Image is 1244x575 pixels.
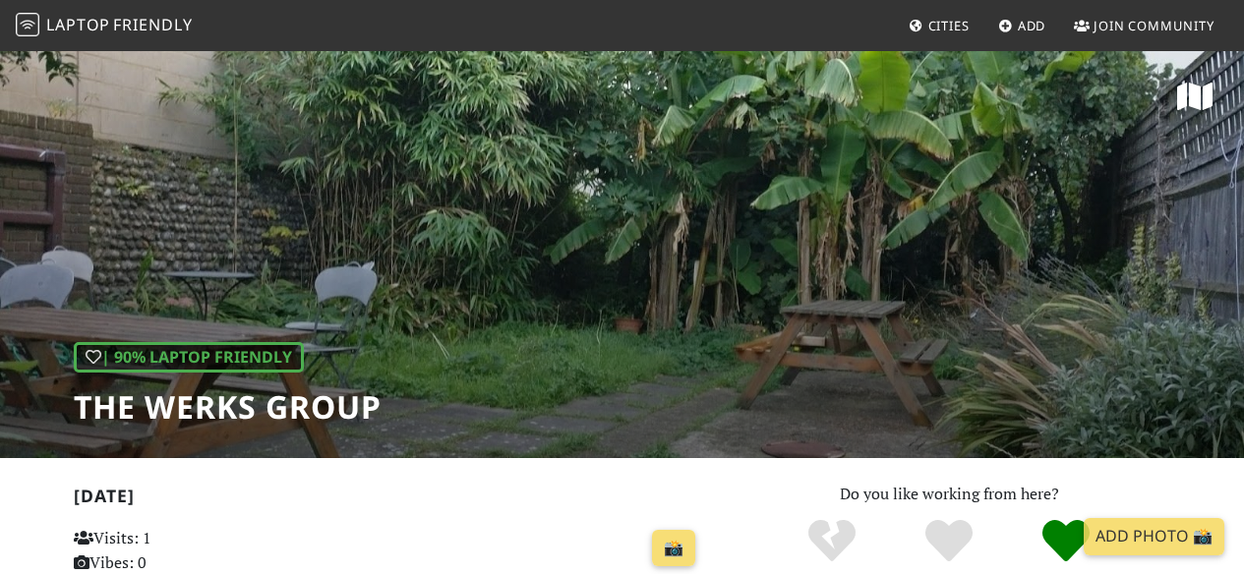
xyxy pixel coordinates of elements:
[728,482,1171,507] p: Do you like working from here?
[74,486,704,514] h2: [DATE]
[928,17,970,34] span: Cities
[1018,17,1046,34] span: Add
[113,14,192,35] span: Friendly
[1066,8,1222,43] a: Join Community
[74,388,382,426] h1: The Werks Group
[46,14,110,35] span: Laptop
[774,517,891,566] div: No
[16,13,39,36] img: LaptopFriendly
[1084,518,1224,555] a: Add Photo 📸
[901,8,977,43] a: Cities
[1094,17,1214,34] span: Join Community
[990,8,1054,43] a: Add
[16,9,193,43] a: LaptopFriendly LaptopFriendly
[891,517,1008,566] div: Yes
[652,530,695,567] a: 📸
[74,342,304,374] div: | 90% Laptop Friendly
[1007,517,1124,566] div: Definitely!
